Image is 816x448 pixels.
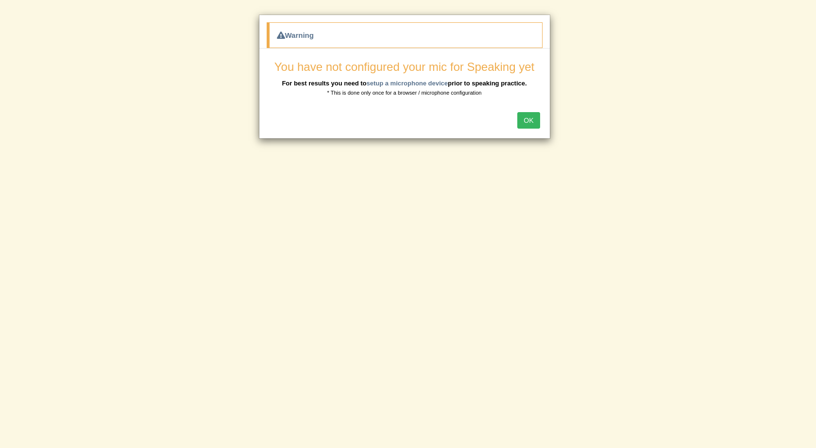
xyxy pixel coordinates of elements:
[327,90,482,96] small: * This is done only once for a browser / microphone configuration
[517,112,540,129] button: OK
[366,80,448,87] a: setup a microphone device
[267,22,543,48] div: Warning
[282,80,527,87] b: For best results you need to prior to speaking practice.
[274,60,534,73] span: You have not configured your mic for Speaking yet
